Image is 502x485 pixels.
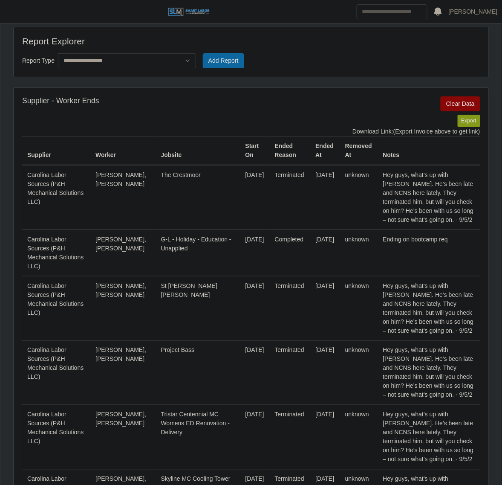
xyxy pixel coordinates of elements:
[378,165,480,230] td: Hey guys, what’s up with [PERSON_NAME]. He’s been late and NCNS here lately. They terminated him,...
[340,276,378,340] td: unknown
[270,229,311,276] td: Completed
[156,136,240,165] th: Jobsite
[240,165,270,230] td: [DATE]
[90,276,156,340] td: [PERSON_NAME], [PERSON_NAME]
[378,405,480,469] td: Hey guys, what’s up with [PERSON_NAME]. He’s been late and NCNS here lately. They terminated him,...
[22,127,480,136] div: Download Link:
[240,276,270,340] td: [DATE]
[22,136,90,165] th: Supplier
[441,96,480,111] button: Clear Data
[90,405,156,469] td: [PERSON_NAME], [PERSON_NAME]
[22,405,90,469] td: Carolina Labor Sources (P&H Mechanical Solutions LLC)
[310,136,340,165] th: Ended At
[203,53,244,68] button: Add Report
[378,136,480,165] th: Notes
[22,340,90,405] td: Carolina Labor Sources (P&H Mechanical Solutions LLC)
[340,229,378,276] td: unknown
[22,276,90,340] td: Carolina Labor Sources (P&H Mechanical Solutions LLC)
[240,340,270,405] td: [DATE]
[167,7,210,17] img: SLM Logo
[270,136,311,165] th: Ended Reason
[22,229,90,276] td: Carolina Labor Sources (P&H Mechanical Solutions LLC)
[22,36,205,46] h4: Report Explorer
[378,229,480,276] td: Ending on bootcamp req
[393,128,480,135] span: (Export Invoice above to get link)
[90,229,156,276] td: [PERSON_NAME], [PERSON_NAME]
[340,165,378,230] td: unknown
[310,405,340,469] td: [DATE]
[270,276,311,340] td: Terminated
[449,7,498,16] a: [PERSON_NAME]
[310,340,340,405] td: [DATE]
[22,165,90,230] td: Carolina Labor Sources (P&H Mechanical Solutions LLC)
[90,165,156,230] td: [PERSON_NAME], [PERSON_NAME]
[357,4,427,19] input: Search
[22,55,55,67] label: Report Type
[156,276,240,340] td: St [PERSON_NAME] [PERSON_NAME]
[156,340,240,405] td: Project Bass
[156,229,240,276] td: G-L - Holiday - Education - Unapplied
[340,340,378,405] td: unknown
[90,136,156,165] th: Worker
[310,165,340,230] td: [DATE]
[458,115,480,127] button: Export
[340,136,378,165] th: Removed At
[378,340,480,405] td: Hey guys, what’s up with [PERSON_NAME]. He’s been late and NCNS here lately. They terminated him,...
[90,340,156,405] td: [PERSON_NAME], [PERSON_NAME]
[156,165,240,230] td: The Crestmoor
[240,136,270,165] th: Start On
[340,405,378,469] td: unknown
[270,165,311,230] td: Terminated
[378,276,480,340] td: Hey guys, what’s up with [PERSON_NAME]. He’s been late and NCNS here lately. They terminated him,...
[240,229,270,276] td: [DATE]
[270,405,311,469] td: Terminated
[240,405,270,469] td: [DATE]
[22,96,323,105] h5: Supplier - Worker Ends
[310,229,340,276] td: [DATE]
[156,405,240,469] td: Tristar Centennial MC Womens ED Renovation - Delivery
[310,276,340,340] td: [DATE]
[270,340,311,405] td: Terminated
